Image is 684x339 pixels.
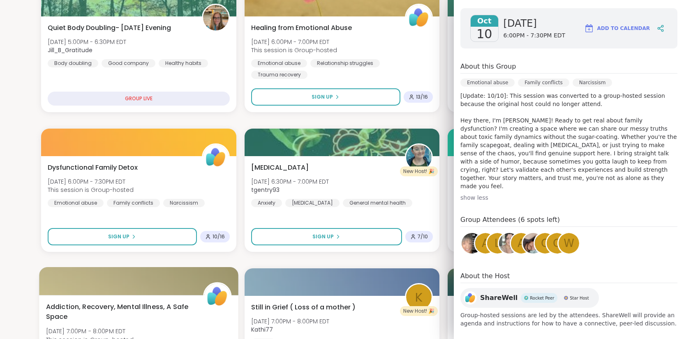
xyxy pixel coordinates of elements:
[108,233,129,240] span: Sign Up
[251,38,337,46] span: [DATE] 6:00PM - 7:00PM EDT
[400,166,438,176] div: New Host! 🎉
[312,233,334,240] span: Sign Up
[460,215,677,227] h4: Group Attendees (6 spots left)
[251,186,280,194] b: tgentry93
[486,232,509,255] a: l
[580,18,654,38] button: Add to Calendar
[159,59,208,67] div: Healthy habits
[573,78,612,87] div: Narcissism
[251,325,273,334] b: Kathi77
[251,302,356,312] span: Still in Grief ( Loss of a mother )
[406,145,432,170] img: tgentry93
[48,92,230,106] div: GROUP LIVE
[251,199,282,207] div: Anxiety
[504,17,566,30] span: [DATE]
[460,194,677,202] div: show less
[251,317,329,325] span: [DATE] 7:00PM - 8:00PM EDT
[48,163,138,173] span: Dysfunctional Family Detox
[48,46,92,54] b: Jill_B_Gratitude
[480,293,518,303] span: ShareWell
[204,284,230,309] img: ShareWell
[460,92,677,190] p: [Update: 10/10]: This session was converted to a group-hosted session because the original host c...
[310,59,380,67] div: Relationship struggles
[474,232,497,255] a: A
[416,94,428,100] span: 13 / 16
[343,199,412,207] div: General mental health
[522,232,545,255] a: RichieMH
[460,78,515,87] div: Emotional abuse
[251,23,352,33] span: Healing from Emotional Abuse
[460,311,677,327] span: Group-hosted sessions are led by the attendees. ShareWell will provide an agenda and instructions...
[163,199,205,207] div: Narcissism
[251,59,307,67] div: Emotional abuse
[285,199,340,207] div: [MEDICAL_DATA]
[523,233,543,254] img: RichieMH
[203,5,229,30] img: Jill_B_Gratitude
[530,295,554,301] span: Rocket Peer
[48,178,134,186] span: [DATE] 6:00PM - 7:30PM EDT
[597,25,650,32] span: Add to Calendar
[400,306,438,316] div: New Host! 🎉
[251,88,401,106] button: Sign Up
[570,295,589,301] span: Star Host
[498,232,521,255] a: Emma87
[48,186,134,194] span: This session is Group-hosted
[251,163,309,173] span: [MEDICAL_DATA]
[557,232,580,255] a: w
[518,78,569,87] div: Family conflicts
[553,235,561,251] span: g
[213,233,225,240] span: 10 / 16
[464,291,477,304] img: ShareWell
[482,235,489,251] span: A
[499,233,520,254] img: Emma87
[518,235,525,251] span: a
[203,145,229,170] img: ShareWell
[564,296,568,300] img: Star Host
[524,296,528,300] img: Rocket Peer
[46,302,194,322] span: Addiction, Recovery, Mental Illness, A Safe Space
[564,235,574,251] span: w
[107,199,160,207] div: Family conflicts
[534,232,557,255] a: g
[462,233,482,254] img: ReginaMaria
[460,232,483,255] a: ReginaMaria
[406,5,432,30] img: ShareWell
[48,59,98,67] div: Body doubling
[48,199,104,207] div: Emotional abuse
[418,233,428,240] span: 7 / 10
[102,59,155,67] div: Good company
[251,228,402,245] button: Sign Up
[495,235,501,251] span: l
[541,235,549,251] span: g
[471,15,498,27] span: Oct
[312,93,333,101] span: Sign Up
[460,271,677,283] h4: About the Host
[46,327,134,335] span: [DATE] 7:00PM - 8:00PM EDT
[251,46,337,54] span: This session is Group-hosted
[504,32,566,40] span: 6:00PM - 7:30PM EDT
[476,27,492,42] span: 10
[460,62,516,71] h4: About this Group
[415,288,423,307] span: K
[460,288,599,308] a: ShareWellShareWellRocket PeerRocket PeerStar HostStar Host
[510,232,533,255] a: a
[545,232,568,255] a: g
[48,228,197,245] button: Sign Up
[251,178,329,186] span: [DATE] 6:30PM - 7:00PM EDT
[48,38,126,46] span: [DATE] 5:00PM - 6:30PM EDT
[584,23,594,33] img: ShareWell Logomark
[251,71,307,79] div: Trauma recovery
[48,23,171,33] span: Quiet Body Doubling- [DATE] Evening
